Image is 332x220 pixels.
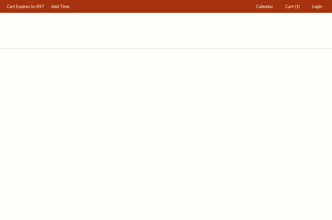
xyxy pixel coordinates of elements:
span: Calendar [256,4,273,9]
a: Calendar [253,0,276,13]
a: Cart (1) [282,0,303,13]
span: Login [312,4,322,9]
a: Login [309,0,325,13]
a: Add Time [48,0,73,13]
span: 897 [36,4,44,9]
span: (1) [295,4,300,9]
span: Cart Expires In: [7,4,35,9]
span: Cart [285,4,294,9]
